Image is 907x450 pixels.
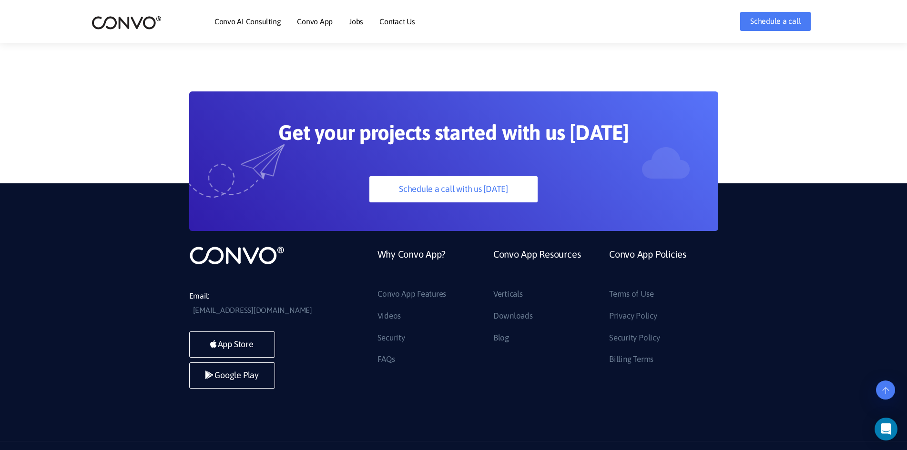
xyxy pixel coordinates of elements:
[370,245,718,374] div: Footer
[234,120,673,152] h2: Get your projects started with us [DATE]
[297,18,333,25] a: Convo App
[189,362,275,389] a: Google Play
[369,176,538,202] a: Schedule a call with us [DATE]
[189,245,285,265] img: logo_not_found
[92,15,162,30] img: logo_2.png
[493,309,533,324] a: Downloads
[493,245,581,287] a: Convo App Resources
[377,352,395,367] a: FAQs
[189,331,275,358] a: App Store
[609,330,660,346] a: Security Policy
[379,18,415,25] a: Contact Us
[875,418,897,440] div: Open Intercom Messenger
[609,245,686,287] a: Convo App Policies
[214,18,281,25] a: Convo AI Consulting
[740,12,811,31] a: Schedule a call
[493,287,523,302] a: Verticals
[609,287,653,302] a: Terms of Use
[193,303,312,318] a: [EMAIL_ADDRESS][DOMAIN_NAME]
[349,18,363,25] a: Jobs
[609,309,657,324] a: Privacy Policy
[493,330,509,346] a: Blog
[377,245,446,287] a: Why Convo App?
[189,289,332,318] li: Email:
[377,309,401,324] a: Videos
[609,352,653,367] a: Billing Terms
[377,287,447,302] a: Convo App Features
[377,330,405,346] a: Security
